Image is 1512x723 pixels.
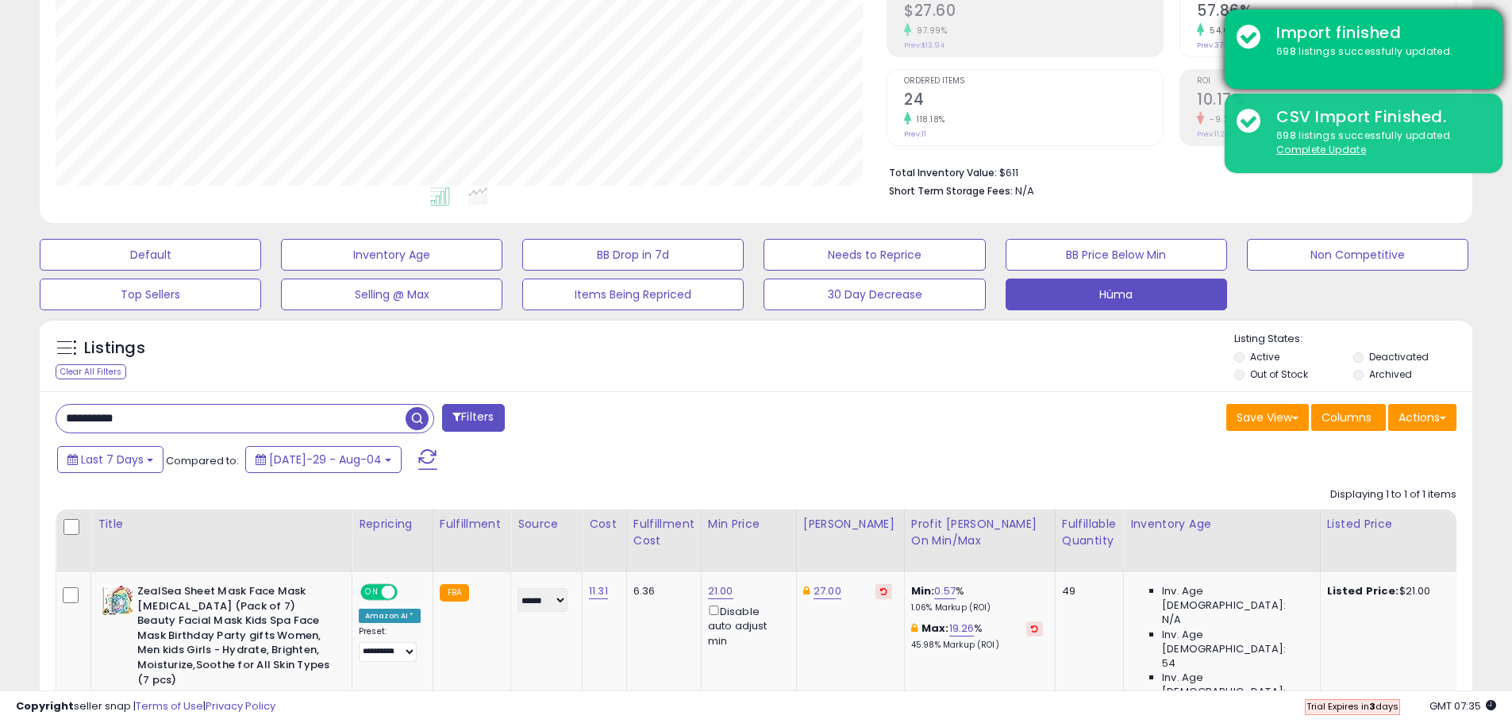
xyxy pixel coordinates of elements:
[889,166,997,179] b: Total Inventory Value:
[440,516,504,533] div: Fulfillment
[16,698,74,713] strong: Copyright
[522,279,744,310] button: Items Being Repriced
[1006,239,1227,271] button: BB Price Below Min
[359,626,421,662] div: Preset:
[911,621,1043,651] div: %
[1264,21,1491,44] div: Import finished
[511,510,583,572] th: CSV column name: cust_attr_1_Source
[904,90,1163,112] h2: 24
[708,602,784,648] div: Disable auto adjust min
[362,586,382,599] span: ON
[1162,671,1307,699] span: Inv. Age [DEMOGRAPHIC_DATA]:
[442,404,504,432] button: Filters
[589,583,608,599] a: 11.31
[1264,44,1491,60] div: 698 listings successfully updated.
[56,364,126,379] div: Clear All Filters
[911,584,1043,613] div: %
[1327,516,1464,533] div: Listed Price
[1369,700,1375,713] b: 3
[1130,516,1313,533] div: Inventory Age
[137,584,330,691] b: ZealSea Sheet Mask Face Mask [MEDICAL_DATA] (Pack of 7) Beauty Facial Mask Kids Spa Face Mask Bir...
[764,279,985,310] button: 30 Day Decrease
[911,602,1043,613] p: 1.06% Markup (ROI)
[81,452,144,467] span: Last 7 Days
[102,584,133,616] img: 51WGaW9PzFL._SL40_.jpg
[911,516,1048,549] div: Profit [PERSON_NAME] on Min/Max
[1234,332,1472,347] p: Listing States:
[281,239,502,271] button: Inventory Age
[1388,404,1456,431] button: Actions
[1197,77,1456,86] span: ROI
[911,25,947,37] small: 97.99%
[166,453,239,468] span: Compared to:
[1250,350,1279,363] label: Active
[57,446,164,473] button: Last 7 Days
[1330,487,1456,502] div: Displaying 1 to 1 of 1 items
[1197,129,1234,139] small: Prev: 11.20%
[98,516,345,533] div: Title
[589,516,620,533] div: Cost
[1062,516,1117,549] div: Fulfillable Quantity
[245,446,402,473] button: [DATE]-29 - Aug-04
[84,337,145,360] h5: Listings
[1327,584,1459,598] div: $21.00
[395,586,421,599] span: OFF
[904,2,1163,23] h2: $27.60
[633,516,694,549] div: Fulfillment Cost
[764,239,985,271] button: Needs to Reprice
[904,77,1163,86] span: Ordered Items
[1197,40,1238,50] small: Prev: 37.57%
[1311,404,1386,431] button: Columns
[1006,279,1227,310] button: Hüma
[803,516,898,533] div: [PERSON_NAME]
[911,583,935,598] b: Min:
[1276,143,1366,156] u: Complete Update
[904,129,926,139] small: Prev: 11
[1162,584,1307,613] span: Inv. Age [DEMOGRAPHIC_DATA]:
[269,452,382,467] span: [DATE]-29 - Aug-04
[949,621,975,636] a: 19.26
[921,621,949,636] b: Max:
[708,583,733,599] a: 21.00
[359,516,426,533] div: Repricing
[1327,583,1399,598] b: Listed Price:
[281,279,502,310] button: Selling @ Max
[1197,90,1456,112] h2: 10.17%
[889,162,1445,181] li: $611
[1204,113,1241,125] small: -9.20%
[1322,410,1372,425] span: Columns
[1226,404,1309,431] button: Save View
[440,584,469,602] small: FBA
[1197,2,1456,23] h2: 57.86%
[1162,628,1307,656] span: Inv. Age [DEMOGRAPHIC_DATA]:
[904,510,1055,572] th: The percentage added to the cost of goods (COGS) that forms the calculator for Min & Max prices.
[814,583,841,599] a: 27.00
[1247,239,1468,271] button: Non Competitive
[1264,129,1491,158] div: 698 listings successfully updated.
[911,113,945,125] small: 118.18%
[708,516,790,533] div: Min Price
[359,609,421,623] div: Amazon AI *
[904,40,945,50] small: Prev: $13.94
[1162,613,1181,627] span: N/A
[40,239,261,271] button: Default
[633,584,689,598] div: 6.36
[522,239,744,271] button: BB Drop in 7d
[934,583,956,599] a: 0.57
[911,640,1043,651] p: 45.98% Markup (ROI)
[889,184,1013,198] b: Short Term Storage Fees:
[136,698,203,713] a: Terms of Use
[1369,367,1412,381] label: Archived
[40,279,261,310] button: Top Sellers
[1264,106,1491,129] div: CSV Import Finished.
[517,516,575,533] div: Source
[1369,350,1429,363] label: Deactivated
[1062,584,1111,598] div: 49
[1429,698,1496,713] span: 2025-08-12 07:35 GMT
[1204,25,1237,37] small: 54.01%
[206,698,275,713] a: Privacy Policy
[1162,656,1175,671] span: 54
[1015,183,1034,198] span: N/A
[1306,700,1399,713] span: Trial Expires in days
[16,699,275,714] div: seller snap | |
